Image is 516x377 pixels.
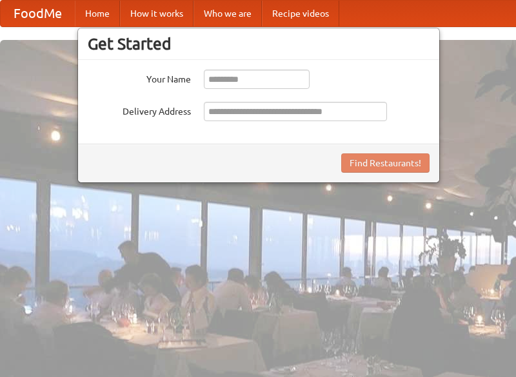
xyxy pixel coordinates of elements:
label: Your Name [88,70,191,86]
a: Who we are [193,1,262,26]
a: Home [75,1,120,26]
label: Delivery Address [88,102,191,118]
a: How it works [120,1,193,26]
button: Find Restaurants! [341,153,430,173]
a: Recipe videos [262,1,339,26]
a: FoodMe [1,1,75,26]
h3: Get Started [88,34,430,53]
